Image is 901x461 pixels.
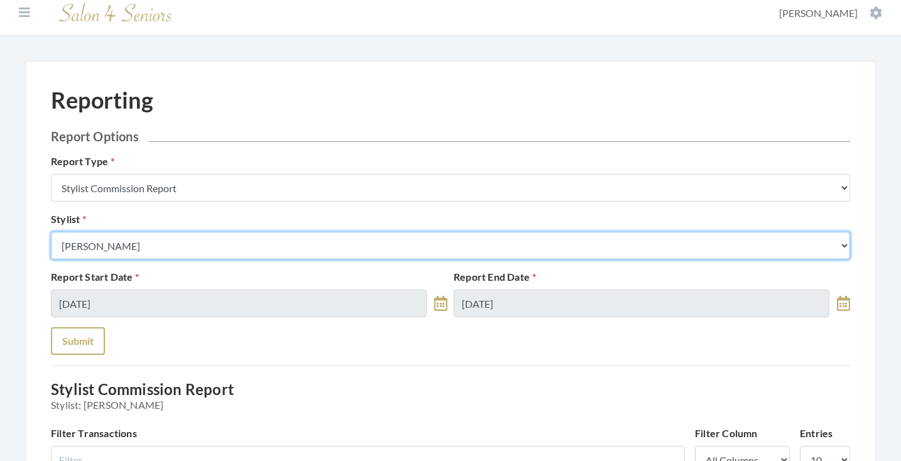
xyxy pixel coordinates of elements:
label: Report Type [51,154,114,169]
h3: Stylist Commission Report [51,381,850,411]
button: [PERSON_NAME] [775,6,886,20]
span: Stylist: [PERSON_NAME] [51,399,850,411]
label: Filter Transactions [51,426,137,441]
label: Entries [800,426,833,441]
label: Report End Date [454,269,536,285]
a: toggle [837,290,850,317]
label: Filter Column [695,426,758,441]
h2: Report Options [51,129,850,144]
span: [PERSON_NAME] [779,7,858,19]
h1: Reporting [51,87,153,114]
input: Select Date [454,290,829,317]
input: Select Date [51,290,427,317]
label: Report Start Date [51,269,139,285]
a: toggle [434,290,447,317]
label: Stylist [51,212,87,227]
button: Submit [51,327,105,355]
